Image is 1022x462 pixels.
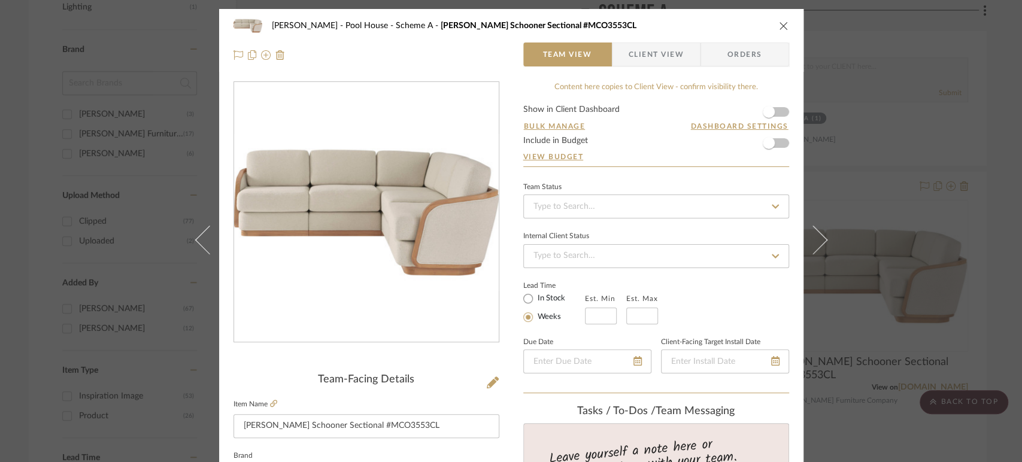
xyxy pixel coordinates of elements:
[233,14,262,38] img: 0d1b46b9-5e7e-4b62-a257-5e4cad763842_48x40.jpg
[577,406,656,417] span: Tasks / To-Dos /
[661,339,760,345] label: Client-Facing Target Install Date
[233,453,253,459] label: Brand
[523,405,789,418] div: team Messaging
[585,294,615,303] label: Est. Min
[275,50,285,60] img: Remove from project
[523,233,589,239] div: Internal Client Status
[690,121,789,132] button: Dashboard Settings
[234,134,499,291] div: 0
[661,349,789,373] input: Enter Install Date
[233,373,499,387] div: Team-Facing Details
[523,81,789,93] div: Content here copies to Client View - confirm visibility there.
[523,121,586,132] button: Bulk Manage
[523,280,585,291] label: Lead Time
[523,152,789,162] a: View Budget
[523,194,789,218] input: Type to Search…
[523,184,562,190] div: Team Status
[272,22,396,30] span: [PERSON_NAME] - Pool House
[396,22,441,30] span: Scheme A
[234,134,499,291] img: 0d1b46b9-5e7e-4b62-a257-5e4cad763842_436x436.jpg
[543,42,592,66] span: Team View
[523,339,553,345] label: Due Date
[523,349,651,373] input: Enter Due Date
[523,244,789,268] input: Type to Search…
[714,42,775,66] span: Orders
[233,399,277,409] label: Item Name
[535,293,565,304] label: In Stock
[629,42,684,66] span: Client View
[535,312,561,323] label: Weeks
[523,291,585,324] mat-radio-group: Select item type
[233,414,499,438] input: Enter Item Name
[778,20,789,31] button: close
[626,294,658,303] label: Est. Max
[441,22,636,30] span: [PERSON_NAME] Schooner Sectional #MCO3553CL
